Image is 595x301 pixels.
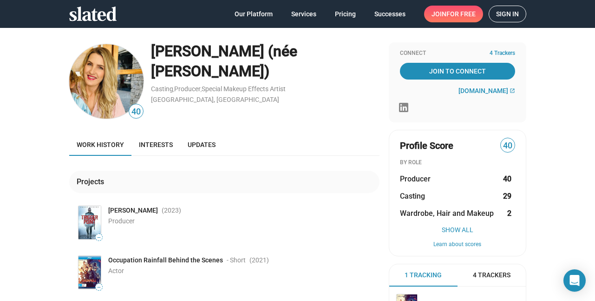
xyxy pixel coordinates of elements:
[201,87,202,92] span: ,
[503,174,511,184] strong: 40
[129,106,143,118] span: 40
[174,85,201,93] a: Producer
[400,191,425,201] span: Casting
[458,87,515,94] a: [DOMAIN_NAME]
[367,6,413,22] a: Successes
[400,226,515,234] button: Show All
[400,174,431,184] span: Producer
[507,208,511,218] strong: 2
[78,206,101,239] img: Poster: Scurry
[108,206,158,215] span: [PERSON_NAME]
[335,6,356,22] span: Pricing
[173,87,174,92] span: ,
[77,141,124,148] span: Work history
[490,50,515,57] span: 4 Trackers
[151,96,279,103] a: [GEOGRAPHIC_DATA], [GEOGRAPHIC_DATA]
[249,256,269,265] span: (2021 )
[446,6,476,22] span: for free
[69,134,131,156] a: Work history
[400,208,494,218] span: Wardrobe, Hair and Makeup
[162,206,181,215] span: (2023 )
[327,6,363,22] a: Pricing
[69,44,144,119] img: Carly Sparke (née Imrie)
[496,6,519,22] span: Sign in
[489,6,526,22] a: Sign in
[400,50,515,57] div: Connect
[235,6,273,22] span: Our Platform
[108,267,124,274] span: Actor
[108,217,135,225] span: Producer
[202,85,286,93] a: Special Makeup Effects Artist
[151,85,173,93] a: Casting
[400,241,515,248] button: Learn about scores
[510,88,515,94] mat-icon: open_in_new
[432,6,476,22] span: Join
[131,134,180,156] a: Interests
[400,159,515,167] div: BY ROLE
[473,271,510,280] span: 4 Trackers
[400,140,453,152] span: Profile Score
[291,6,316,22] span: Services
[402,63,513,80] span: Join To Connect
[563,269,586,292] div: Open Intercom Messenger
[424,6,483,22] a: Joinfor free
[501,140,515,152] span: 40
[405,271,442,280] span: 1 Tracking
[374,6,405,22] span: Successes
[77,177,108,187] div: Projects
[96,285,102,290] span: —
[284,6,324,22] a: Services
[108,256,223,265] span: Occupation Rainfall Behind the Scenes
[139,141,173,148] span: Interests
[96,235,102,240] span: —
[188,141,216,148] span: Updates
[458,87,508,94] span: [DOMAIN_NAME]
[180,134,223,156] a: Updates
[503,191,511,201] strong: 29
[227,6,280,22] a: Our Platform
[151,41,379,81] div: [PERSON_NAME] (née [PERSON_NAME])
[400,63,515,80] a: Join To Connect
[78,256,101,289] img: Poster: Occupation Rainfall Behind the Scenes
[227,256,246,265] span: - Short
